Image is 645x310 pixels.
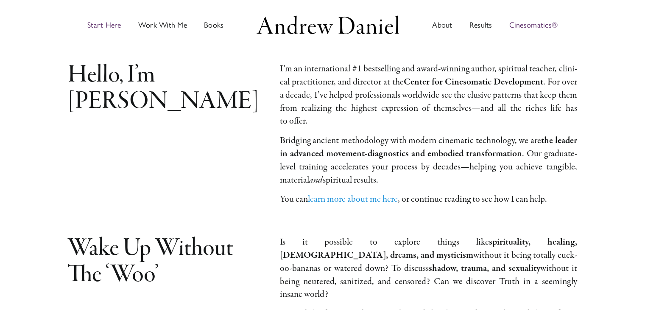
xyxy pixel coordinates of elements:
[138,2,187,48] a: Work with Andrew in groups or private sessions
[280,62,577,128] p: I’m an inter­na­tion­al #1 best­selling and award-win­ning author, spir­i­tu­al teacher, clin­i­c...
[469,21,492,29] span: Results
[469,2,492,48] a: Results
[87,21,121,29] span: Start Here
[280,134,577,186] p: Bridging ancient method­ol­o­gy with mod­ern cin­e­mat­ic tech­nol­o­gy, we are . Our graduate-le...
[309,174,323,186] em: and
[509,2,558,48] a: Cinesomatics®
[68,236,259,288] h2: Wake Up Without The ‘Woo’
[280,236,577,301] p: Is it pos­si­ble to explore things like with­out it being total­ly cuck­oo-bananas or watered dow...
[509,21,558,29] span: Cinesomatics®
[204,2,223,48] a: Discover books written by Andrew Daniel
[87,2,121,48] a: Start Here
[432,2,452,48] a: About
[280,134,577,160] strong: the leader in advanced movement-diagnostics and embod­ied trans­for­ma­tion
[308,193,398,206] a: learn more about me here
[254,13,402,37] img: Andrew Daniel Logo
[138,21,187,29] span: Work With Me
[280,236,577,262] strong: spir­i­tu­al­i­ty, heal­ing, [DEMOGRAPHIC_DATA], dreams, and mys­ti­cism
[429,262,540,275] strong: shad­ow, trau­ma, and sex­u­al­i­ty
[432,21,452,29] span: About
[280,193,577,206] p: You can , or con­tin­ue read­ing to see how I can help.
[68,62,259,115] h2: Hello, I’m [PERSON_NAME]
[404,76,543,88] strong: Center for Cinesomatic Development
[204,21,223,29] span: Books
